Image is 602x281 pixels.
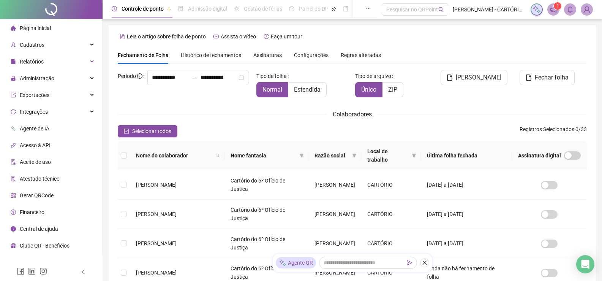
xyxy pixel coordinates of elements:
[20,209,44,215] span: Financeiro
[20,59,44,65] span: Relatórios
[20,125,49,132] span: Agente de IA
[279,259,286,267] img: sparkle-icon.fc2bf0ac1784a2077858766a79e2daf3.svg
[308,200,361,229] td: [PERSON_NAME]
[213,34,219,39] span: youtube
[188,6,227,12] span: Admissão digital
[167,7,171,11] span: pushpin
[412,153,416,158] span: filter
[11,92,16,98] span: export
[407,260,412,265] span: send
[40,267,47,275] span: instagram
[361,86,376,93] span: Único
[136,182,177,188] span: [PERSON_NAME]
[112,6,117,11] span: clock-circle
[136,151,212,160] span: Nome do colaborador
[224,170,308,200] td: Cartório do 6º Ofício de Justiça
[81,269,86,275] span: left
[341,52,381,58] span: Regras alteradas
[361,170,421,200] td: CARTÓRIO
[124,129,129,134] span: check-square
[299,6,329,12] span: Painel do DP
[136,211,177,217] span: [PERSON_NAME]
[137,73,142,79] span: info-circle
[11,25,16,31] span: home
[136,270,177,276] span: [PERSON_NAME]
[11,243,16,248] span: gift
[299,153,304,158] span: filter
[567,6,574,13] span: bell
[120,34,125,39] span: file-text
[361,229,421,258] td: CARTÓRIO
[20,226,58,232] span: Central de ajuda
[421,229,512,258] td: [DATE] a [DATE]
[20,109,48,115] span: Integrações
[20,176,60,182] span: Atestado técnico
[20,92,49,98] span: Exportações
[11,42,16,48] span: user-add
[410,146,418,165] span: filter
[576,255,594,273] div: Open Intercom Messenger
[298,150,305,161] span: filter
[11,210,16,215] span: dollar
[421,200,512,229] td: [DATE] a [DATE]
[20,75,54,81] span: Administração
[520,70,575,85] button: Fechar folha
[28,267,36,275] span: linkedin
[366,6,371,11] span: ellipsis
[253,52,282,58] span: Assinaturas
[520,125,587,137] span: : 0 / 33
[20,192,54,198] span: Gerar QRCode
[453,5,526,14] span: [PERSON_NAME] - CARTÓRIO DO 6º OFÍCIO DE JUSTIÇA
[118,73,136,79] span: Período
[11,59,16,64] span: file
[136,240,177,246] span: [PERSON_NAME]
[11,143,16,148] span: api
[231,151,296,160] span: Nome fantasia
[441,70,507,85] button: [PERSON_NAME]
[17,267,24,275] span: facebook
[388,86,397,93] span: ZIP
[276,257,316,268] div: Agente QR
[333,111,372,118] span: Colaboradores
[367,147,409,164] span: Local de trabalho
[456,73,501,82] span: [PERSON_NAME]
[262,86,282,93] span: Normal
[554,2,561,10] sup: 1
[20,159,51,165] span: Aceite de uso
[20,243,70,249] span: Clube QR - Beneficios
[581,4,593,15] img: 25006
[11,176,16,181] span: solution
[20,25,51,31] span: Página inicial
[332,7,336,11] span: pushpin
[264,34,269,39] span: history
[526,75,532,81] span: file
[122,6,164,12] span: Controle de ponto
[118,125,177,137] button: Selecionar todos
[294,52,329,58] span: Configurações
[355,72,391,80] span: Tipo de arquivo
[224,200,308,229] td: Cartório do 6º Ofício de Justiça
[518,151,561,160] span: Assinatura digital
[308,170,361,200] td: [PERSON_NAME]
[532,5,541,14] img: sparkle-icon.fc2bf0ac1784a2077858766a79e2daf3.svg
[289,6,294,11] span: dashboard
[224,229,308,258] td: Cartório do 6º Ofício de Justiça
[294,86,321,93] span: Estendida
[214,150,221,161] span: search
[11,226,16,232] span: info-circle
[556,3,559,9] span: 1
[314,151,349,160] span: Razão social
[256,72,287,80] span: Tipo de folha
[422,260,427,265] span: close
[11,159,16,165] span: audit
[352,153,357,158] span: filter
[191,75,198,81] span: swap-right
[421,170,512,200] td: [DATE] a [DATE]
[244,6,282,12] span: Gestão de férias
[421,141,512,170] th: Última folha fechada
[234,6,239,11] span: sun
[20,142,51,148] span: Acesso à API
[535,73,569,82] span: Fechar folha
[361,200,421,229] td: CARTÓRIO
[215,153,220,158] span: search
